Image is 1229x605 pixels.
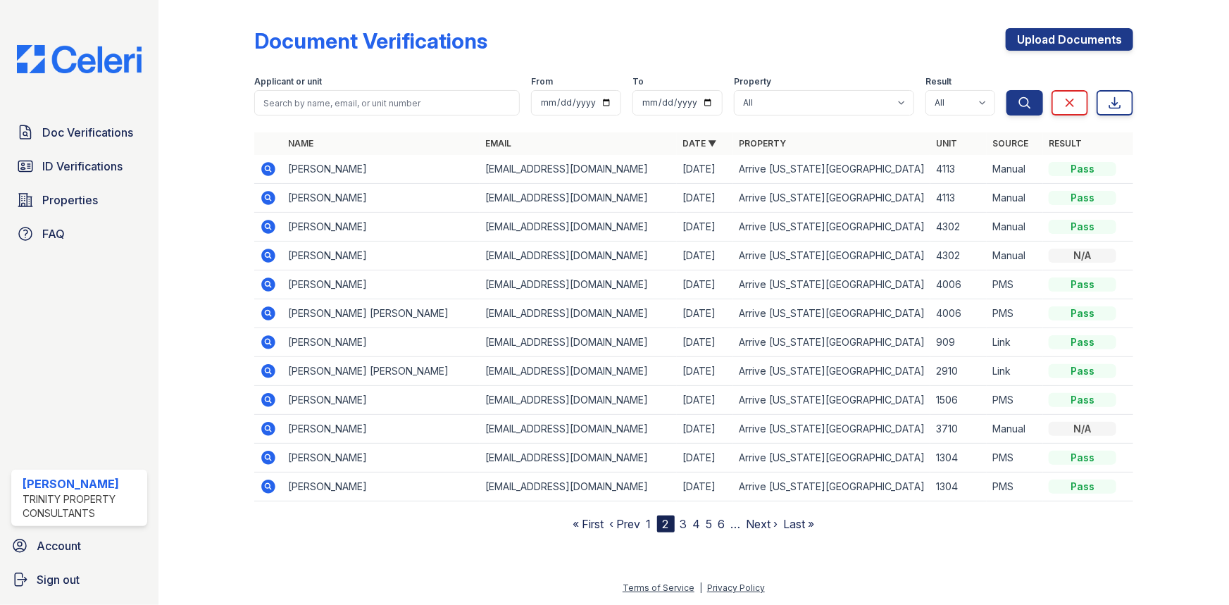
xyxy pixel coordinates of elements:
[733,415,930,444] td: Arrive [US_STATE][GEOGRAPHIC_DATA]
[677,155,733,184] td: [DATE]
[623,582,694,593] a: Terms of Service
[282,473,480,501] td: [PERSON_NAME]
[677,328,733,357] td: [DATE]
[930,357,987,386] td: 2910
[480,415,677,444] td: [EMAIL_ADDRESS][DOMAIN_NAME]
[930,270,987,299] td: 4006
[42,158,123,175] span: ID Verifications
[677,357,733,386] td: [DATE]
[733,213,930,242] td: Arrive [US_STATE][GEOGRAPHIC_DATA]
[930,299,987,328] td: 4006
[254,90,520,116] input: Search by name, email, or unit number
[747,517,778,531] a: Next ›
[1049,277,1116,292] div: Pass
[610,517,641,531] a: ‹ Prev
[733,328,930,357] td: Arrive [US_STATE][GEOGRAPHIC_DATA]
[677,415,733,444] td: [DATE]
[254,28,487,54] div: Document Verifications
[733,386,930,415] td: Arrive [US_STATE][GEOGRAPHIC_DATA]
[288,138,313,149] a: Name
[733,299,930,328] td: Arrive [US_STATE][GEOGRAPHIC_DATA]
[1049,335,1116,349] div: Pass
[677,270,733,299] td: [DATE]
[784,517,815,531] a: Last »
[254,76,322,87] label: Applicant or unit
[37,537,81,554] span: Account
[282,184,480,213] td: [PERSON_NAME]
[677,473,733,501] td: [DATE]
[282,299,480,328] td: [PERSON_NAME] [PERSON_NAME]
[987,357,1043,386] td: Link
[677,444,733,473] td: [DATE]
[1049,306,1116,320] div: Pass
[282,444,480,473] td: [PERSON_NAME]
[930,184,987,213] td: 4113
[930,328,987,357] td: 909
[42,124,133,141] span: Doc Verifications
[677,299,733,328] td: [DATE]
[480,328,677,357] td: [EMAIL_ADDRESS][DOMAIN_NAME]
[23,492,142,520] div: Trinity Property Consultants
[1049,138,1082,149] a: Result
[480,184,677,213] td: [EMAIL_ADDRESS][DOMAIN_NAME]
[733,242,930,270] td: Arrive [US_STATE][GEOGRAPHIC_DATA]
[987,444,1043,473] td: PMS
[677,386,733,415] td: [DATE]
[282,328,480,357] td: [PERSON_NAME]
[11,152,147,180] a: ID Verifications
[731,516,741,532] span: …
[1049,393,1116,407] div: Pass
[480,270,677,299] td: [EMAIL_ADDRESS][DOMAIN_NAME]
[677,242,733,270] td: [DATE]
[930,444,987,473] td: 1304
[930,213,987,242] td: 4302
[1049,364,1116,378] div: Pass
[682,138,716,149] a: Date ▼
[6,45,153,73] img: CE_Logo_Blue-a8612792a0a2168367f1c8372b55b34899dd931a85d93a1a3d3e32e68fde9ad4.png
[930,155,987,184] td: 4113
[282,415,480,444] td: [PERSON_NAME]
[930,242,987,270] td: 4302
[992,138,1028,149] a: Source
[718,517,725,531] a: 6
[680,517,687,531] a: 3
[485,138,511,149] a: Email
[480,386,677,415] td: [EMAIL_ADDRESS][DOMAIN_NAME]
[480,242,677,270] td: [EMAIL_ADDRESS][DOMAIN_NAME]
[647,517,651,531] a: 1
[677,213,733,242] td: [DATE]
[987,184,1043,213] td: Manual
[282,357,480,386] td: [PERSON_NAME] [PERSON_NAME]
[1049,220,1116,234] div: Pass
[733,155,930,184] td: Arrive [US_STATE][GEOGRAPHIC_DATA]
[6,566,153,594] button: Sign out
[930,415,987,444] td: 3710
[282,242,480,270] td: [PERSON_NAME]
[987,270,1043,299] td: PMS
[1049,422,1116,436] div: N/A
[987,328,1043,357] td: Link
[706,517,713,531] a: 5
[37,571,80,588] span: Sign out
[936,138,957,149] a: Unit
[1049,162,1116,176] div: Pass
[480,444,677,473] td: [EMAIL_ADDRESS][DOMAIN_NAME]
[42,225,65,242] span: FAQ
[733,357,930,386] td: Arrive [US_STATE][GEOGRAPHIC_DATA]
[733,184,930,213] td: Arrive [US_STATE][GEOGRAPHIC_DATA]
[925,76,952,87] label: Result
[1049,451,1116,465] div: Pass
[734,76,771,87] label: Property
[480,357,677,386] td: [EMAIL_ADDRESS][DOMAIN_NAME]
[987,299,1043,328] td: PMS
[987,242,1043,270] td: Manual
[282,155,480,184] td: [PERSON_NAME]
[42,192,98,208] span: Properties
[480,213,677,242] td: [EMAIL_ADDRESS][DOMAIN_NAME]
[733,270,930,299] td: Arrive [US_STATE][GEOGRAPHIC_DATA]
[573,517,604,531] a: « First
[657,516,675,532] div: 2
[11,220,147,248] a: FAQ
[11,186,147,214] a: Properties
[707,582,765,593] a: Privacy Policy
